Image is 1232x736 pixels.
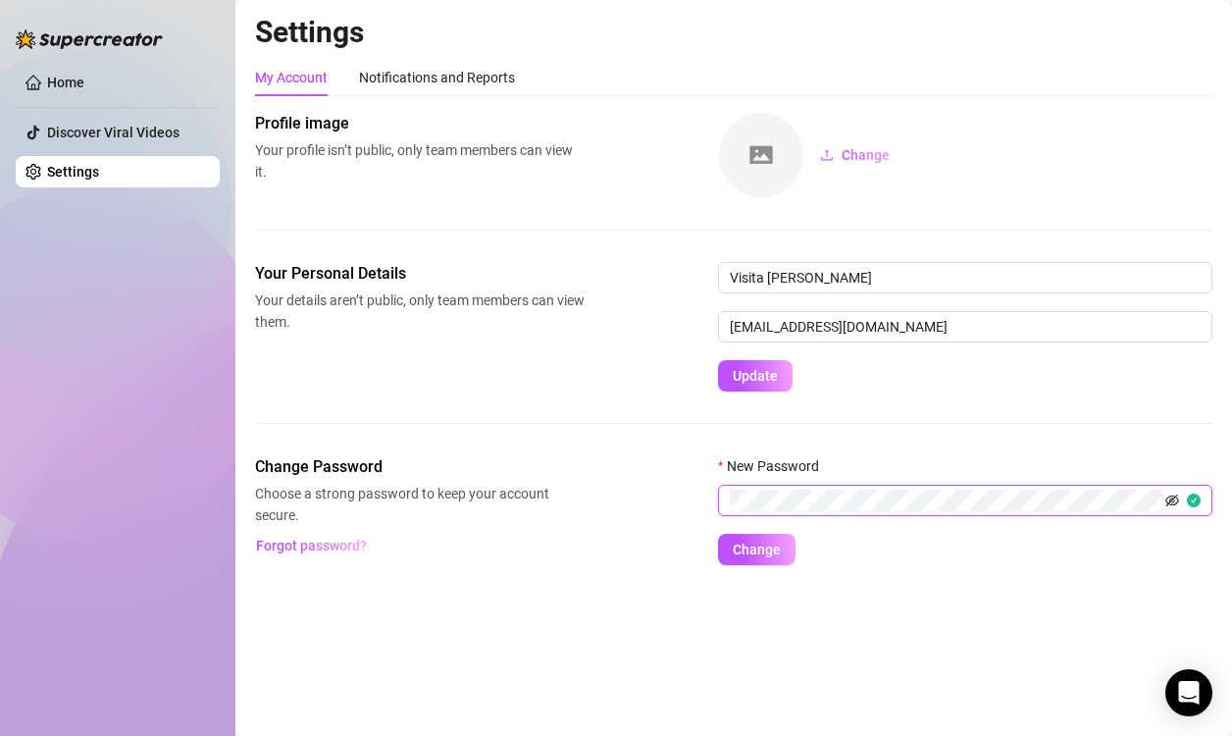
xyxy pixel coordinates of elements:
label: New Password [718,455,832,477]
span: Change Password [255,455,585,479]
h2: Settings [255,14,1212,51]
span: Update [733,368,778,384]
a: Discover Viral Videos [47,125,180,140]
span: Your profile isn’t public, only team members can view it. [255,139,585,183]
button: Forgot password? [255,530,367,561]
span: Your Personal Details [255,262,585,286]
span: eye-invisible [1165,494,1179,507]
div: Open Intercom Messenger [1165,669,1212,716]
input: Enter name [718,262,1212,293]
input: Enter new email [718,311,1212,342]
span: Change [842,147,890,163]
span: Your details aren’t public, only team members can view them. [255,289,585,333]
span: Forgot password? [256,538,367,553]
button: Change [804,139,905,171]
span: Choose a strong password to keep your account secure. [255,483,585,526]
input: New Password [730,490,1161,511]
div: Notifications and Reports [359,67,515,88]
span: upload [820,148,834,162]
button: Change [718,534,796,565]
img: logo-BBDzfeDw.svg [16,29,163,49]
a: Settings [47,164,99,180]
a: Home [47,75,84,90]
div: My Account [255,67,328,88]
span: Change [733,542,781,557]
img: square-placeholder.png [719,113,803,197]
button: Update [718,360,793,392]
span: Profile image [255,112,585,135]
